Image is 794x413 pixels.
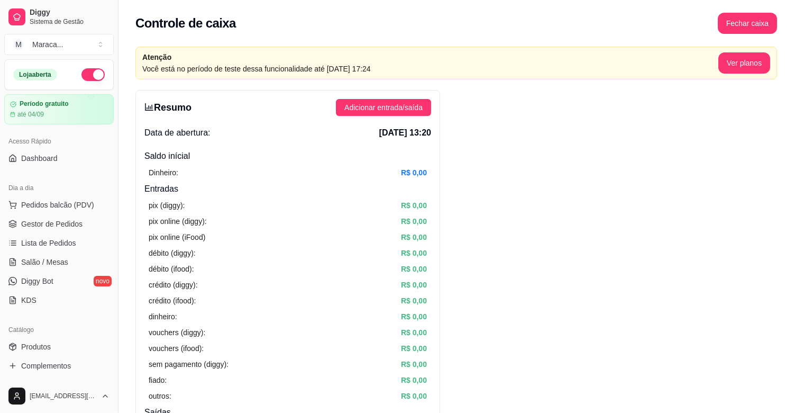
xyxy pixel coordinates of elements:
[4,254,114,271] a: Salão / Mesas
[144,127,211,139] span: Data de abertura:
[149,390,171,402] article: outros:
[21,295,36,306] span: KDS
[401,231,427,243] article: R$ 0,00
[142,51,718,63] article: Atenção
[401,216,427,227] article: R$ 0,00
[21,276,53,286] span: Diggy Bot
[149,358,229,370] article: sem pagamento (diggy):
[401,327,427,338] article: R$ 0,00
[401,200,427,211] article: R$ 0,00
[30,392,97,400] span: [EMAIL_ADDRESS][DOMAIN_NAME]
[4,133,114,150] div: Acesso Rápido
[4,383,114,409] button: [EMAIL_ADDRESS][DOMAIN_NAME]
[4,235,114,252] a: Lista de Pedidos
[149,216,207,227] article: pix online (diggy):
[21,342,51,352] span: Produtos
[149,231,205,243] article: pix online (iFood)
[81,68,105,81] button: Alterar Status
[149,311,177,322] article: dinheiro:
[401,343,427,354] article: R$ 0,00
[144,183,431,195] h4: Entradas
[21,361,71,371] span: Complementos
[13,69,57,80] div: Loja aberta
[401,374,427,386] article: R$ 0,00
[4,216,114,232] a: Gestor de Pedidos
[149,263,194,275] article: débito (ifood):
[4,34,114,55] button: Select a team
[401,311,427,322] article: R$ 0,00
[30,17,109,26] span: Sistema de Gestão
[149,374,167,386] article: fiado:
[4,273,114,290] a: Diggy Botnovo
[149,279,198,291] article: crédito (diggy):
[149,327,205,338] article: vouchers (diggy):
[142,63,718,75] article: Você está no período de teste dessa funcionalidade até [DATE] 17:24
[379,127,431,139] span: [DATE] 13:20
[4,196,114,213] button: Pedidos balcão (PDV)
[21,200,94,210] span: Pedidos balcão (PDV)
[718,52,770,74] button: Ver planos
[401,247,427,259] article: R$ 0,00
[32,39,63,50] div: Maraca ...
[135,15,236,32] h2: Controle de caixa
[718,13,777,34] button: Fechar caixa
[149,200,185,211] article: pix (diggy):
[149,295,196,307] article: crédito (ifood):
[17,110,44,119] article: até 04/09
[149,167,178,178] article: Dinheiro:
[4,338,114,355] a: Produtos
[401,358,427,370] article: R$ 0,00
[4,4,114,30] a: DiggySistema de Gestão
[21,257,68,267] span: Salão / Mesas
[4,357,114,374] a: Complementos
[401,390,427,402] article: R$ 0,00
[30,8,109,17] span: Diggy
[4,179,114,196] div: Dia a dia
[144,100,191,115] h3: Resumo
[13,39,24,50] span: M
[4,94,114,124] a: Período gratuitoaté 04/09
[401,279,427,291] article: R$ 0,00
[144,150,431,163] h4: Saldo inícial
[21,153,58,164] span: Dashboard
[21,219,83,229] span: Gestor de Pedidos
[344,102,423,113] span: Adicionar entrada/saída
[4,292,114,309] a: KDS
[149,247,196,259] article: débito (diggy):
[401,263,427,275] article: R$ 0,00
[4,321,114,338] div: Catálogo
[718,59,770,67] a: Ver planos
[401,167,427,178] article: R$ 0,00
[20,100,69,108] article: Período gratuito
[336,99,431,116] button: Adicionar entrada/saída
[144,102,154,112] span: bar-chart
[149,343,204,354] article: vouchers (ifood):
[21,238,76,248] span: Lista de Pedidos
[4,150,114,167] a: Dashboard
[401,295,427,307] article: R$ 0,00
